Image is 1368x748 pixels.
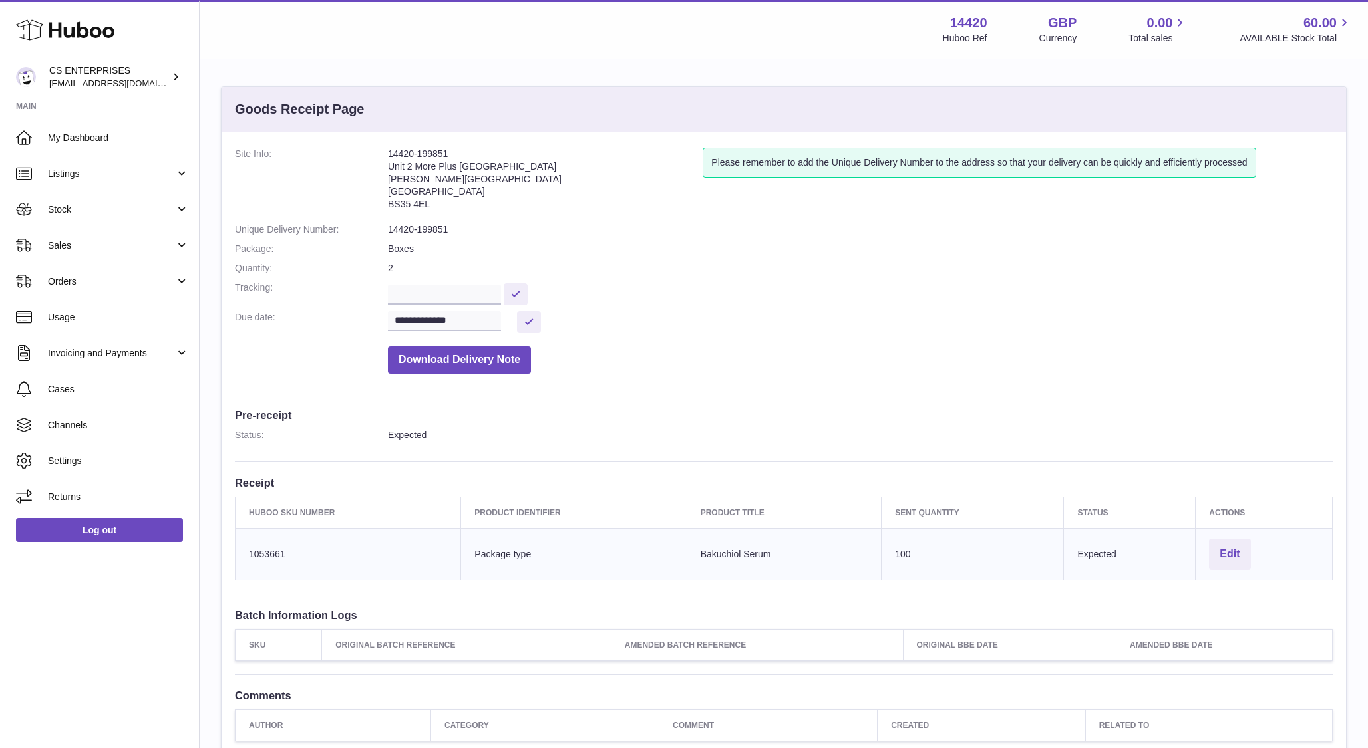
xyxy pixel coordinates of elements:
span: Cases [48,383,189,396]
th: Huboo SKU Number [236,497,461,528]
th: Author [236,710,431,741]
th: Original Batch Reference [322,629,611,660]
span: Usage [48,311,189,324]
td: 100 [882,528,1064,580]
th: Product Identifier [461,497,687,528]
span: Total sales [1128,32,1188,45]
div: Huboo Ref [943,32,987,45]
h3: Comments [235,688,1333,703]
span: Returns [48,491,189,503]
h3: Pre-receipt [235,408,1333,422]
strong: GBP [1048,14,1077,32]
th: Amended Batch Reference [611,629,903,660]
dt: Site Info: [235,148,388,217]
span: 60.00 [1303,14,1337,32]
dt: Unique Delivery Number: [235,223,388,236]
span: Stock [48,203,175,216]
dd: Expected [388,429,1333,441]
td: Expected [1064,528,1196,580]
span: AVAILABLE Stock Total [1240,32,1352,45]
span: Listings [48,168,175,180]
th: SKU [236,629,322,660]
th: Created [878,710,1086,741]
dt: Quantity: [235,262,388,275]
a: 60.00 AVAILABLE Stock Total [1240,14,1352,45]
dd: 14420-199851 [388,223,1333,236]
img: csenterprisesholding@gmail.com [16,67,36,87]
div: Please remember to add the Unique Delivery Number to the address so that your delivery can be qui... [703,148,1256,178]
th: Amended BBE Date [1116,629,1333,660]
span: Channels [48,419,189,432]
span: Orders [48,275,175,288]
div: CS ENTERPRISES [49,64,169,90]
span: [EMAIL_ADDRESS][DOMAIN_NAME] [49,78,196,88]
th: Category [431,710,659,741]
h3: Receipt [235,475,1333,490]
dt: Status: [235,429,388,441]
th: Sent Quantity [882,497,1064,528]
th: Status [1064,497,1196,528]
div: Currency [1039,32,1077,45]
td: Package type [461,528,687,580]
td: Bakuchiol Serum [687,528,881,580]
dd: Boxes [388,243,1333,255]
span: Invoicing and Payments [48,347,175,360]
span: Sales [48,239,175,252]
th: Comment [659,710,878,741]
dt: Due date: [235,311,388,333]
button: Download Delivery Note [388,346,531,374]
span: 0.00 [1147,14,1173,32]
th: Related to [1085,710,1332,741]
a: 0.00 Total sales [1128,14,1188,45]
dd: 2 [388,262,1333,275]
button: Edit [1209,539,1250,570]
address: 14420-199851 Unit 2 More Plus [GEOGRAPHIC_DATA] [PERSON_NAME][GEOGRAPHIC_DATA] [GEOGRAPHIC_DATA] ... [388,148,703,217]
span: Settings [48,455,189,467]
dt: Package: [235,243,388,255]
th: Product title [687,497,881,528]
h3: Batch Information Logs [235,608,1333,622]
strong: 14420 [950,14,987,32]
th: Actions [1196,497,1333,528]
th: Original BBE Date [903,629,1116,660]
h3: Goods Receipt Page [235,100,365,118]
dt: Tracking: [235,281,388,305]
a: Log out [16,518,183,542]
td: 1053661 [236,528,461,580]
span: My Dashboard [48,132,189,144]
